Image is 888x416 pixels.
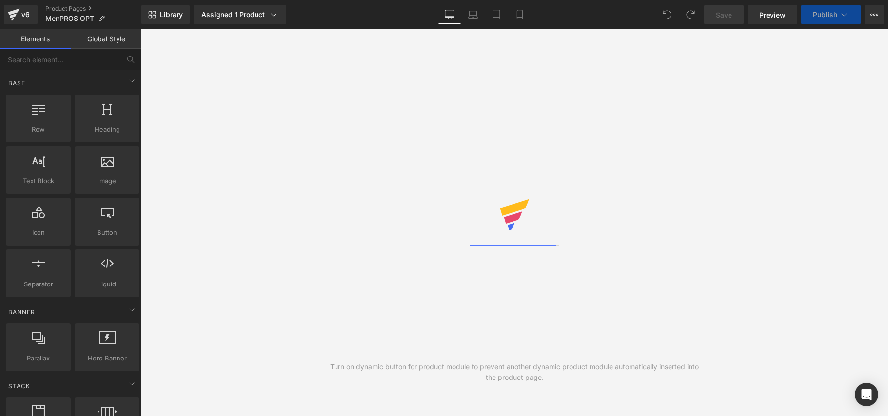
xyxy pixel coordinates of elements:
a: Product Pages [45,5,141,13]
span: Row [9,124,68,134]
span: Save [716,10,732,20]
span: MenPROS OPT [45,15,94,22]
div: v6 [20,8,32,21]
span: Icon [9,227,68,238]
span: Preview [759,10,786,20]
a: Laptop [461,5,485,24]
div: Assigned 1 Product [201,10,278,19]
span: Separator [9,279,68,289]
a: Mobile [508,5,532,24]
span: Publish [813,11,837,19]
span: Liquid [78,279,137,289]
div: Open Intercom Messenger [855,383,878,406]
span: Parallax [9,353,68,363]
a: New Library [141,5,190,24]
span: Button [78,227,137,238]
button: Redo [681,5,700,24]
span: Base [7,78,26,88]
a: Preview [748,5,797,24]
span: Image [78,176,137,186]
div: Turn on dynamic button for product module to prevent another dynamic product module automatically... [328,361,701,383]
span: Text Block [9,176,68,186]
span: Library [160,10,183,19]
button: Undo [657,5,677,24]
span: Banner [7,307,36,317]
button: More [865,5,884,24]
a: v6 [4,5,38,24]
a: Desktop [438,5,461,24]
span: Heading [78,124,137,134]
span: Hero Banner [78,353,137,363]
a: Tablet [485,5,508,24]
button: Publish [801,5,861,24]
span: Stack [7,381,31,391]
a: Global Style [71,29,141,49]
